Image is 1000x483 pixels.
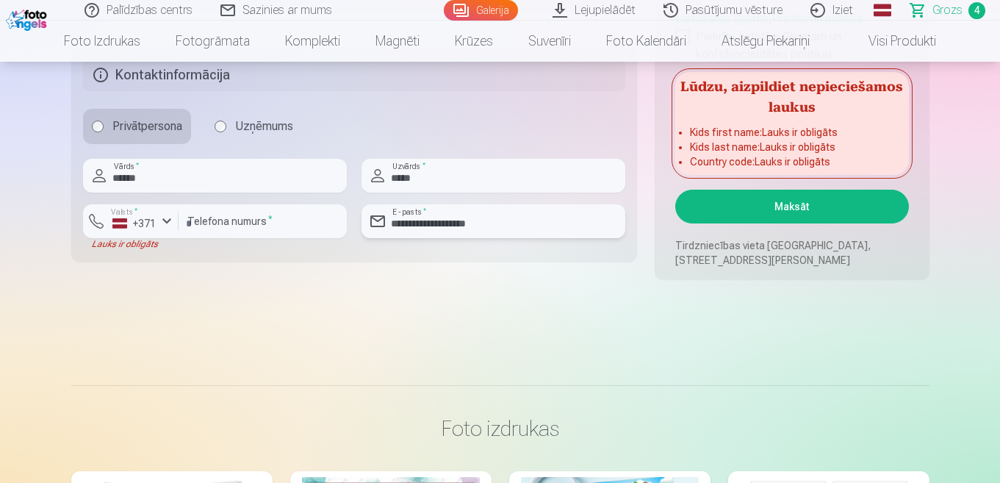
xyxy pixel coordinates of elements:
li: Kids first name : Lauks ir obligāts [690,125,893,140]
img: /fa1 [6,6,51,31]
button: Maksāt [675,190,908,223]
span: 4 [968,2,985,19]
label: Privātpersona [83,109,191,144]
h5: Kontaktinformācija [83,59,626,91]
a: Foto kalendāri [589,21,704,62]
h5: Lūdzu, aizpildiet nepieciešamos laukus [675,72,908,119]
li: Kids last name : Lauks ir obligāts [690,140,893,154]
a: Foto izdrukas [46,21,158,62]
div: Lauks ir obligāts [83,238,179,250]
button: Valsts*+371 [83,204,179,238]
a: Visi produkti [827,21,954,62]
input: Privātpersona [92,121,104,132]
span: Grozs [932,1,963,19]
p: Tirdzniecības vieta [GEOGRAPHIC_DATA], [STREET_ADDRESS][PERSON_NAME] [675,238,908,268]
a: Komplekti [267,21,358,62]
label: Uzņēmums [206,109,302,144]
label: Valsts [107,207,143,218]
a: Krūzes [437,21,511,62]
a: Suvenīri [511,21,589,62]
input: Uzņēmums [215,121,226,132]
a: Magnēti [358,21,437,62]
div: +371 [112,216,157,231]
a: Atslēgu piekariņi [704,21,827,62]
a: Fotogrāmata [158,21,267,62]
li: Country code : Lauks ir obligāts [690,154,893,169]
h3: Foto izdrukas [83,415,918,442]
